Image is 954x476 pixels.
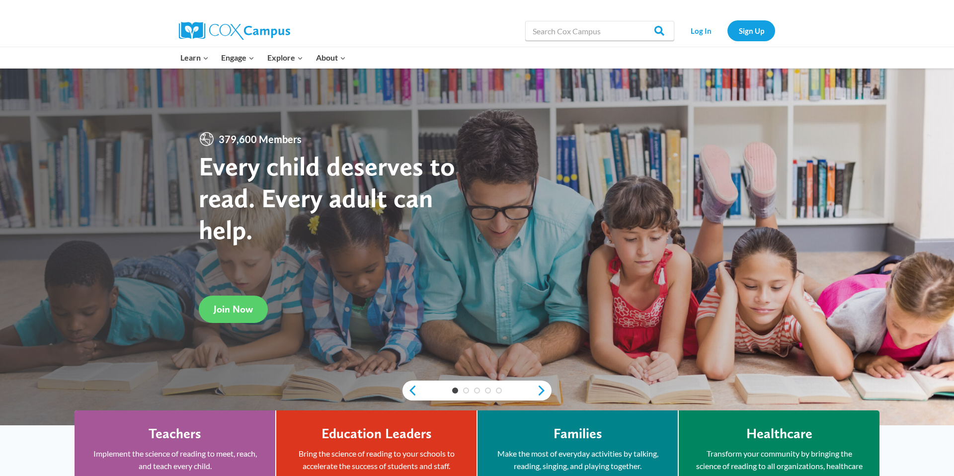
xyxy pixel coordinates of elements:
[199,296,268,323] a: Join Now
[402,381,552,400] div: content slider buttons
[525,21,674,41] input: Search Cox Campus
[215,131,306,147] span: 379,600 Members
[174,47,352,68] nav: Primary Navigation
[474,388,480,394] a: 3
[179,22,290,40] img: Cox Campus
[485,388,491,394] a: 4
[316,51,346,64] span: About
[149,425,201,442] h4: Teachers
[221,51,254,64] span: Engage
[679,20,775,41] nav: Secondary Navigation
[554,425,602,442] h4: Families
[402,385,417,397] a: previous
[214,303,253,315] span: Join Now
[492,447,663,473] p: Make the most of everyday activities by talking, reading, singing, and playing together.
[727,20,775,41] a: Sign Up
[452,388,458,394] a: 1
[537,385,552,397] a: next
[199,150,455,245] strong: Every child deserves to read. Every adult can help.
[463,388,469,394] a: 2
[291,447,462,473] p: Bring the science of reading to your schools to accelerate the success of students and staff.
[180,51,209,64] span: Learn
[89,447,260,473] p: Implement the science of reading to meet, reach, and teach every child.
[321,425,432,442] h4: Education Leaders
[679,20,722,41] a: Log In
[496,388,502,394] a: 5
[746,425,812,442] h4: Healthcare
[267,51,303,64] span: Explore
